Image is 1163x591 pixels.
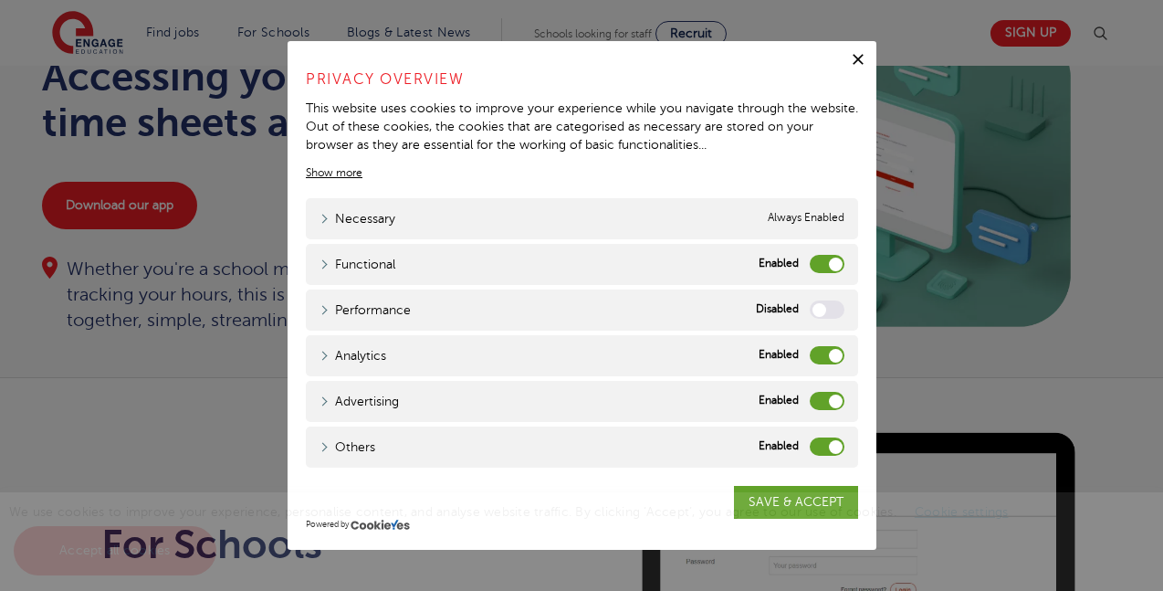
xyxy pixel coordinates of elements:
a: Accept all cookies [14,526,216,575]
span: We use cookies to improve your experience, personalise content, and analyse website traffic. By c... [9,505,1027,557]
a: SAVE & ACCEPT [734,486,858,519]
a: Analytics [320,346,386,365]
a: Necessary [320,209,395,228]
a: Others [320,438,375,457]
h4: Privacy Overview [306,69,858,90]
a: Cookie settings [915,505,1009,519]
span: Always Enabled [768,209,844,228]
a: Functional [320,255,395,274]
div: This website uses cookies to improve your experience while you navigate through the website. Out ... [306,100,858,153]
a: Advertising [320,392,399,411]
a: Show more [306,164,362,181]
a: Performance [320,301,411,320]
